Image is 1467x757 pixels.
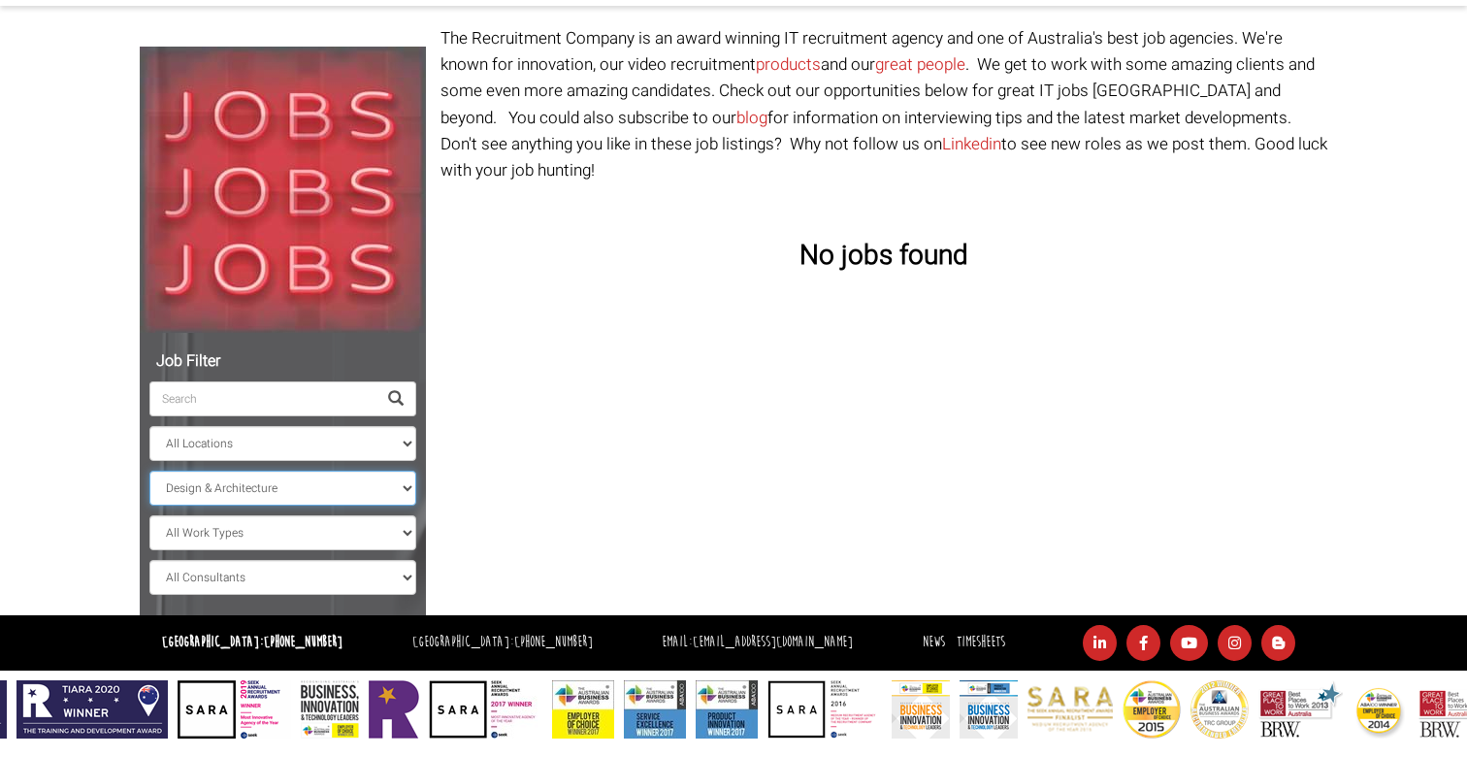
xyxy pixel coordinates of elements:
[957,633,1005,651] a: Timesheets
[514,633,593,651] a: [PHONE_NUMBER]
[923,633,945,651] a: News
[440,242,1328,272] h3: No jobs found
[875,52,965,77] a: great people
[264,633,342,651] a: [PHONE_NUMBER]
[657,629,858,657] li: Email:
[140,47,426,333] img: Jobs, Jobs, Jobs
[162,633,342,651] strong: [GEOGRAPHIC_DATA]:
[756,52,821,77] a: products
[942,132,1001,156] a: Linkedin
[736,106,767,130] a: blog
[440,25,1328,183] p: The Recruitment Company is an award winning IT recruitment agency and one of Australia's best job...
[149,353,416,371] h5: Job Filter
[407,629,598,657] li: [GEOGRAPHIC_DATA]:
[693,633,853,651] a: [EMAIL_ADDRESS][DOMAIN_NAME]
[149,381,376,416] input: Search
